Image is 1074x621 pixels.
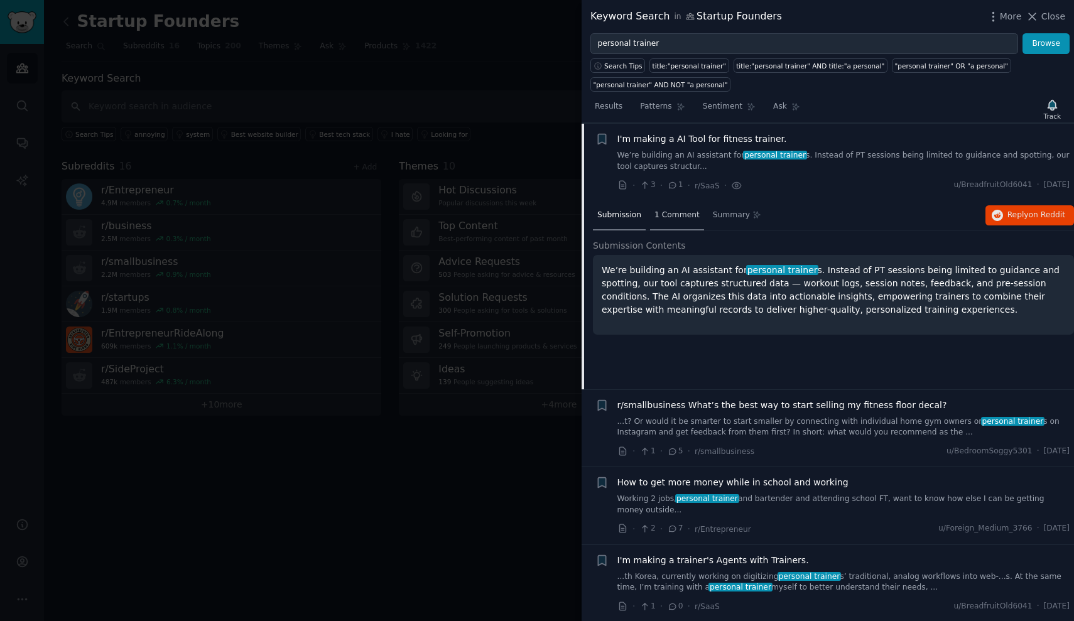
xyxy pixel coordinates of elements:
[688,179,690,192] span: ·
[597,210,641,221] span: Submission
[1041,10,1065,23] span: Close
[617,571,1070,593] a: ...th Korea, currently working on digitizingpersonal trainers’ traditional, analog workflows into...
[778,572,841,581] span: personal trainer
[985,205,1074,225] button: Replyon Reddit
[1044,601,1070,612] span: [DATE]
[632,445,635,458] span: ·
[632,522,635,536] span: ·
[632,600,635,613] span: ·
[639,601,655,612] span: 1
[695,181,720,190] span: r/SaaS
[1007,210,1065,221] span: Reply
[981,417,1044,426] span: personal trainer
[743,151,806,159] span: personal trainer
[617,132,787,146] a: I'm making a AI Tool for fitness trainer.
[632,179,635,192] span: ·
[594,80,728,89] div: "personal trainer" AND NOT "a personal"
[892,58,1011,73] a: "personal trainer" OR "a personal"
[947,446,1033,457] span: u/BedroomSoggy5301
[1044,180,1070,191] span: [DATE]
[649,58,729,73] a: title:"personal trainer"
[688,600,690,613] span: ·
[1039,96,1065,122] button: Track
[617,416,1070,438] a: ...t? Or would it be smarter to start smaller by connecting with individual home gym owners orper...
[640,101,671,112] span: Patterns
[617,476,849,489] a: How to get more money while in school and working
[953,180,1032,191] span: u/BreadfruitOld6041
[636,97,689,122] a: Patterns
[660,600,663,613] span: ·
[1037,523,1039,534] span: ·
[660,445,663,458] span: ·
[713,210,750,221] span: Summary
[654,210,700,221] span: 1 Comment
[617,399,947,412] a: r/smallbusiness What’s the best way to start selling my fitness floor decal?
[1044,446,1070,457] span: [DATE]
[1037,601,1039,612] span: ·
[602,264,1065,316] p: We’re building an AI assistant for s. Instead of PT sessions being limited to guidance and spotti...
[736,62,884,70] div: title:"personal trainer" AND title:"a personal"
[1000,10,1022,23] span: More
[674,11,681,23] span: in
[590,9,782,24] div: Keyword Search Startup Founders
[769,97,805,122] a: Ask
[1044,112,1061,121] div: Track
[938,523,1033,534] span: u/Foreign_Medium_3766
[987,10,1022,23] button: More
[953,601,1032,612] span: u/BreadfruitOld6041
[604,62,643,70] span: Search Tips
[639,446,655,457] span: 1
[894,62,1008,70] div: "personal trainer" OR "a personal"
[698,97,760,122] a: Sentiment
[590,33,1018,55] input: Try a keyword related to your business
[667,523,683,534] span: 7
[724,179,727,192] span: ·
[1037,180,1039,191] span: ·
[1037,446,1039,457] span: ·
[695,602,720,611] span: r/SaaS
[667,446,683,457] span: 5
[590,58,645,73] button: Search Tips
[1022,33,1070,55] button: Browse
[695,525,751,534] span: r/Entrepreneur
[688,445,690,458] span: ·
[675,494,739,503] span: personal trainer
[660,179,663,192] span: ·
[703,101,742,112] span: Sentiment
[1029,210,1065,219] span: on Reddit
[773,101,787,112] span: Ask
[590,77,730,92] a: "personal trainer" AND NOT "a personal"
[695,447,754,456] span: r/smallbusiness
[653,62,727,70] div: title:"personal trainer"
[667,180,683,191] span: 1
[708,583,772,591] span: personal trainer
[667,601,683,612] span: 0
[1026,10,1065,23] button: Close
[617,150,1070,172] a: We’re building an AI assistant forpersonal trainers. Instead of PT sessions being limited to guid...
[639,523,655,534] span: 2
[617,554,809,567] a: I'm making a trainer's Agents with Trainers.
[660,522,663,536] span: ·
[617,494,1070,516] a: Working 2 jobs,personal trainerand bartender and attending school FT, want to know how else I can...
[734,58,887,73] a: title:"personal trainer" AND title:"a personal"
[595,101,622,112] span: Results
[746,265,818,275] span: personal trainer
[639,180,655,191] span: 3
[688,522,690,536] span: ·
[1044,523,1070,534] span: [DATE]
[593,239,686,252] span: Submission Contents
[590,97,627,122] a: Results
